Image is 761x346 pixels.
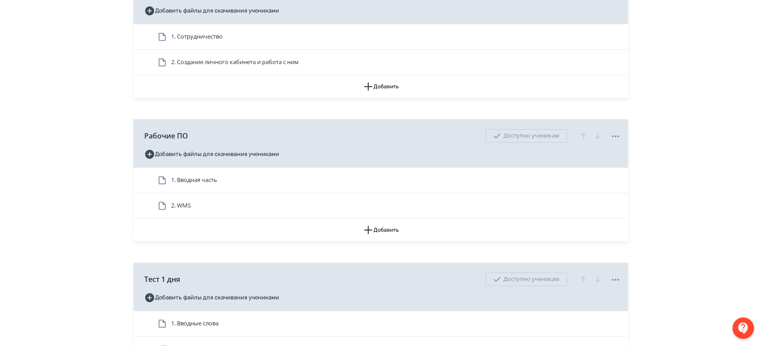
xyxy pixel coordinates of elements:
[144,4,279,18] button: Добавить файлы для скачивания учениками
[171,32,223,41] span: 1. Сотрудничество
[133,311,628,337] div: 1. Вводные слова
[133,168,628,193] div: 1. Вводная часть
[133,24,628,50] div: 1. Сотрудничество
[144,274,180,285] span: Тест 1 дня
[171,176,217,185] span: 1. Вводная часть
[133,75,628,98] button: Добавить
[144,130,188,141] span: Рабочие ПО
[133,219,628,241] button: Добавить
[144,290,279,305] button: Добавить файлы для скачивания учениками
[133,50,628,75] div: 2. Создание личного кабинета и работа с ним
[171,58,299,67] span: 2. Создание личного кабинета и работа с ним
[144,147,279,161] button: Добавить файлы для скачивания учениками
[486,129,567,143] div: Доступно ученикам
[171,319,219,328] span: 1. Вводные слова
[486,272,567,286] div: Доступно ученикам
[171,201,191,210] span: 2. WMS
[133,193,628,219] div: 2. WMS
